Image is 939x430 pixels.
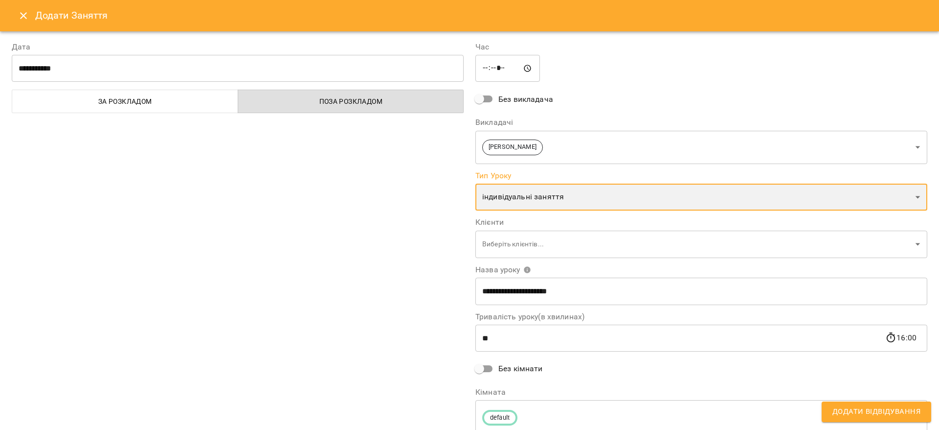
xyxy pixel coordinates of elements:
button: Додати Відвідування [822,402,931,422]
button: За розкладом [12,90,238,113]
span: Без викладача [498,94,553,105]
label: Викладачі [475,119,927,126]
label: Кімната [475,388,927,396]
h6: Додати Заняття [35,8,927,23]
span: [PERSON_NAME] [483,143,542,152]
div: індивідуальні заняття [475,184,927,211]
button: Поза розкладом [238,90,464,113]
button: Close [12,4,35,27]
label: Клієнти [475,218,927,226]
div: Виберіть клієнтів... [475,230,927,258]
label: Час [475,43,927,51]
div: [PERSON_NAME] [475,130,927,164]
label: Тривалість уроку(в хвилинах) [475,313,927,321]
span: Назва уроку [475,266,531,274]
span: default [484,413,515,423]
label: Дата [12,43,464,51]
p: Виберіть клієнтів... [482,239,912,249]
label: Тип Уроку [475,172,927,180]
span: Додати Відвідування [832,406,920,418]
svg: Вкажіть назву уроку або виберіть клієнтів [523,266,531,274]
span: За розкладом [18,96,232,107]
span: Поза розкладом [244,96,458,107]
span: Без кімнати [498,363,543,375]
